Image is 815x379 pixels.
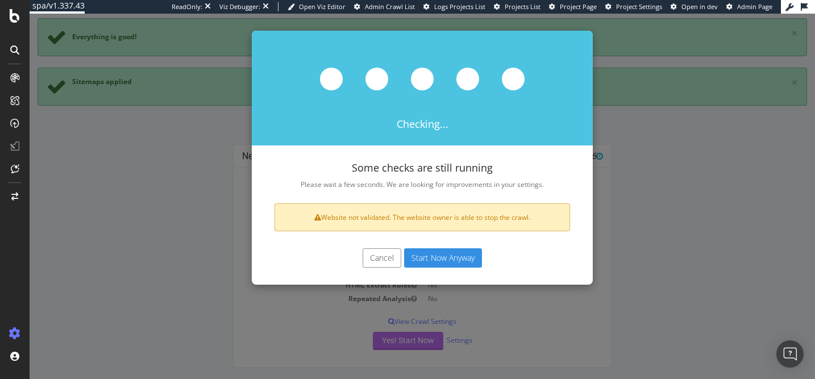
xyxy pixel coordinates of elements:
span: Open in dev [681,2,718,11]
span: Open Viz Editor [299,2,346,11]
span: Projects List [505,2,540,11]
div: Checking... [222,17,563,132]
span: Project Settings [616,2,662,11]
a: Admin Page [726,2,772,11]
p: Please wait a few seconds. We are looking for improvements in your settings. [245,166,540,176]
h4: Some checks are still running [245,149,540,160]
span: Admin Page [737,2,772,11]
a: Project Settings [605,2,662,11]
span: Logs Projects List [434,2,485,11]
div: ReadOnly: [172,2,202,11]
a: Open Viz Editor [288,2,346,11]
button: Cancel [333,235,372,254]
a: Admin Crawl List [354,2,415,11]
a: Logs Projects List [423,2,485,11]
span: Project Page [560,2,597,11]
div: Viz Debugger: [219,2,260,11]
button: Start Now Anyway [375,235,452,254]
a: Open in dev [671,2,718,11]
a: Project Page [549,2,597,11]
a: Projects List [494,2,540,11]
span: Admin Crawl List [365,2,415,11]
div: Website not validated. The website owner is able to stop the crawl. [245,190,540,218]
div: Open Intercom Messenger [776,340,804,368]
